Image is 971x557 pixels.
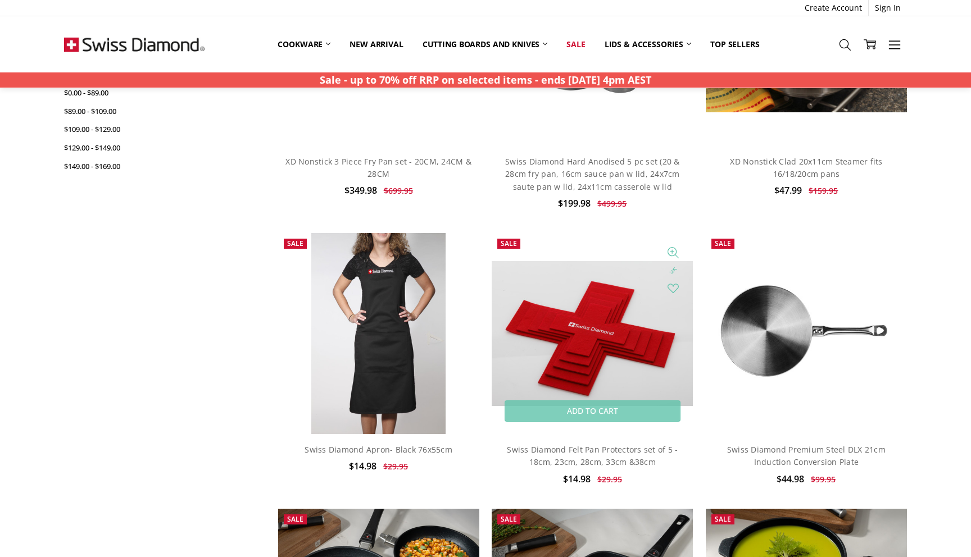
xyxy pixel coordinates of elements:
[597,474,622,485] span: $29.95
[311,233,446,434] img: Swiss Diamond Apron- Black 76x55cm
[706,233,907,434] img: Swiss Diamond Premium Steel DLX 21cm Induction Conversion Plate
[287,239,303,248] span: Sale
[413,32,557,57] a: Cutting boards and knives
[64,120,234,139] a: $109.00 - $129.00
[64,102,234,121] a: $89.00 - $109.00
[268,32,340,57] a: Cookware
[305,444,452,455] a: Swiss Diamond Apron- Black 76x55cm
[492,233,693,434] a: Swiss Diamond Felt Pan Protectors set of 5 - 18cm, 23cm, 28cm, 33cm &38cm
[774,184,802,197] span: $47.99
[777,473,804,485] span: $44.98
[701,32,769,57] a: Top Sellers
[384,185,413,196] span: $699.95
[285,156,471,179] a: XD Nonstick 3 Piece Fry Pan set - 20CM, 24CM & 28CM
[64,157,234,176] a: $149.00 - $169.00
[563,473,591,485] span: $14.98
[507,444,678,467] a: Swiss Diamond Felt Pan Protectors set of 5 - 18cm, 23cm, 28cm, 33cm &38cm
[320,73,651,86] strong: Sale - up to 70% off RRP on selected items - ends [DATE] 4pm AEST
[505,156,680,192] a: Swiss Diamond Hard Anodised 5 pc set (20 & 28cm fry pan, 16cm sauce pan w lid, 24x7cm saute pan w...
[501,514,517,524] span: Sale
[597,198,627,209] span: $499.95
[64,16,205,72] img: Free Shipping On Every Order
[287,514,303,524] span: Sale
[349,460,376,472] span: $14.98
[344,184,377,197] span: $349.98
[715,239,731,248] span: Sale
[64,84,234,102] a: $0.00 - $89.00
[383,461,408,472] span: $29.95
[501,239,517,248] span: Sale
[340,32,412,57] a: New arrival
[809,185,838,196] span: $159.95
[595,32,701,57] a: Lids & Accessories
[278,233,479,434] a: Swiss Diamond Apron- Black 76x55cm
[715,514,731,524] span: Sale
[558,197,591,209] span: $199.98
[492,261,693,407] img: Swiss Diamond Felt Pan Protectors set of 5 - 18cm, 23cm, 28cm, 33cm &38cm
[811,474,836,485] span: $99.95
[730,156,882,179] a: XD Nonstick Clad 20x11cm Steamer fits 16/18/20cm pans
[727,444,886,467] a: Swiss Diamond Premium Steel DLX 21cm Induction Conversion Plate
[505,400,680,422] a: Add to Cart
[557,32,595,57] a: Sale
[64,139,234,157] a: $129.00 - $149.00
